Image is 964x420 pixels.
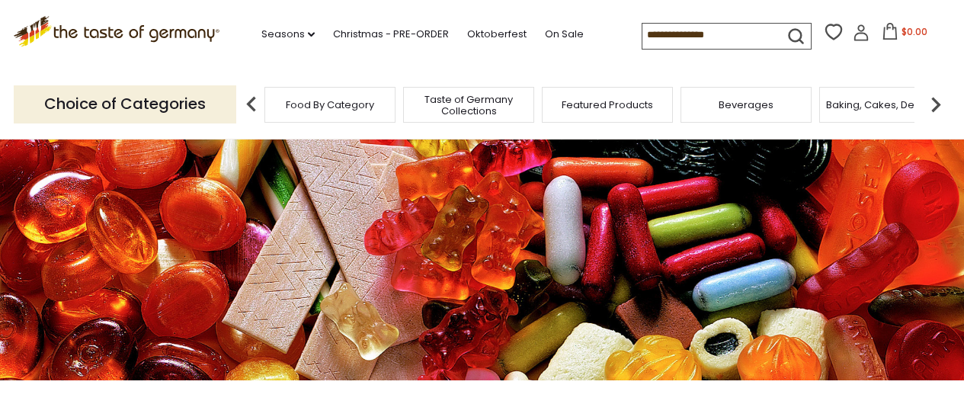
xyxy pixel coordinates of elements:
a: Oktoberfest [467,26,527,43]
a: Food By Category [286,99,374,111]
a: On Sale [545,26,584,43]
a: Baking, Cakes, Desserts [826,99,944,111]
img: next arrow [921,89,951,120]
a: Seasons [261,26,315,43]
a: Taste of Germany Collections [408,94,530,117]
span: $0.00 [902,25,927,38]
p: Choice of Categories [14,85,236,123]
a: Featured Products [562,99,653,111]
button: $0.00 [873,23,937,46]
a: Christmas - PRE-ORDER [333,26,449,43]
img: previous arrow [236,89,267,120]
a: Beverages [719,99,773,111]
